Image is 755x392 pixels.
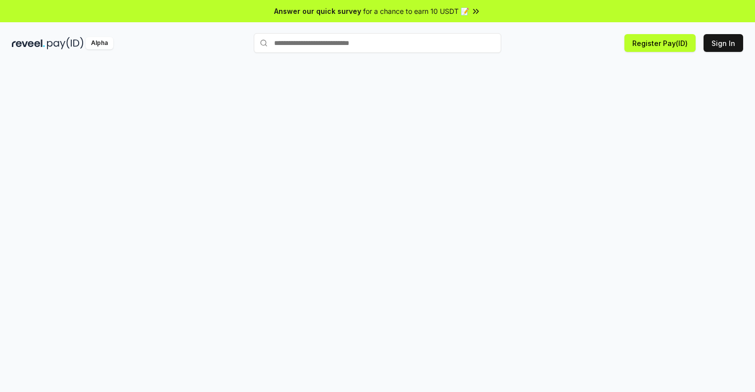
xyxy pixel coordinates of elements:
[363,6,469,16] span: for a chance to earn 10 USDT 📝
[12,37,45,49] img: reveel_dark
[704,34,743,52] button: Sign In
[624,34,696,52] button: Register Pay(ID)
[47,37,84,49] img: pay_id
[274,6,361,16] span: Answer our quick survey
[86,37,113,49] div: Alpha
